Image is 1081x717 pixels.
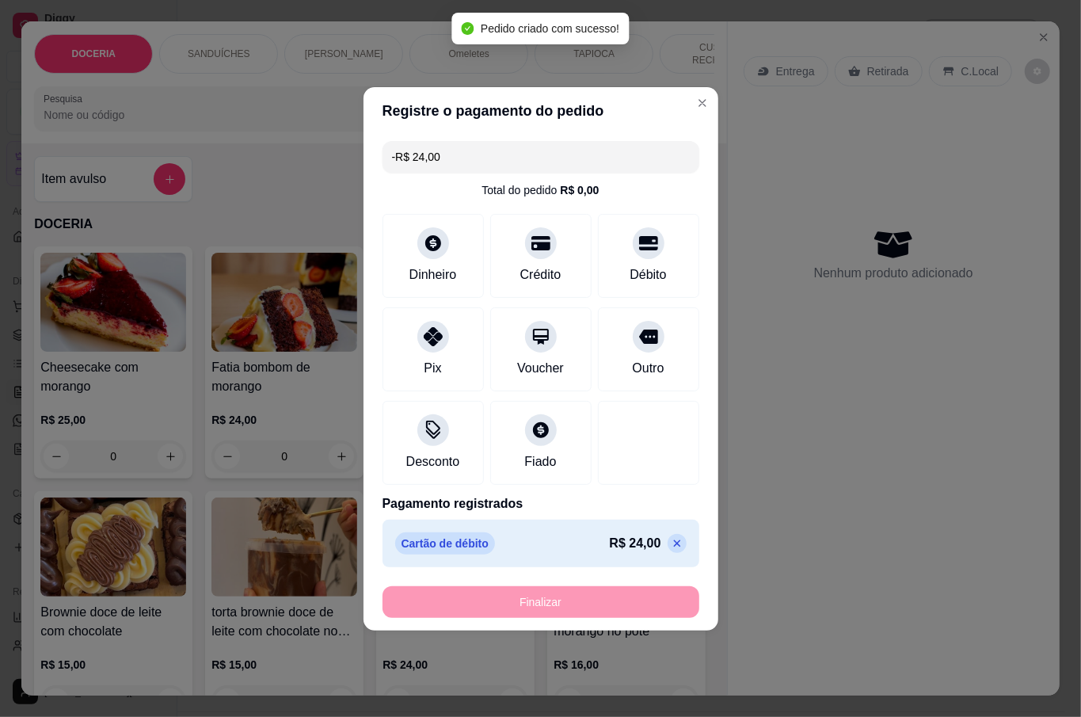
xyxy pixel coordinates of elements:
p: Pagamento registrados [383,494,699,513]
span: Pedido criado com sucesso! [481,22,619,35]
div: Crédito [520,265,561,284]
header: Registre o pagamento do pedido [364,87,718,135]
span: check-circle [462,22,474,35]
div: Total do pedido [482,182,599,198]
div: Outro [632,359,664,378]
p: Cartão de débito [395,532,495,555]
p: R$ 24,00 [610,534,661,553]
div: Desconto [406,452,460,471]
div: Débito [630,265,666,284]
div: Pix [424,359,441,378]
input: Ex.: hambúrguer de cordeiro [392,141,690,173]
div: Voucher [517,359,564,378]
div: Dinheiro [409,265,457,284]
div: Fiado [524,452,556,471]
div: R$ 0,00 [560,182,599,198]
button: Close [690,90,715,116]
